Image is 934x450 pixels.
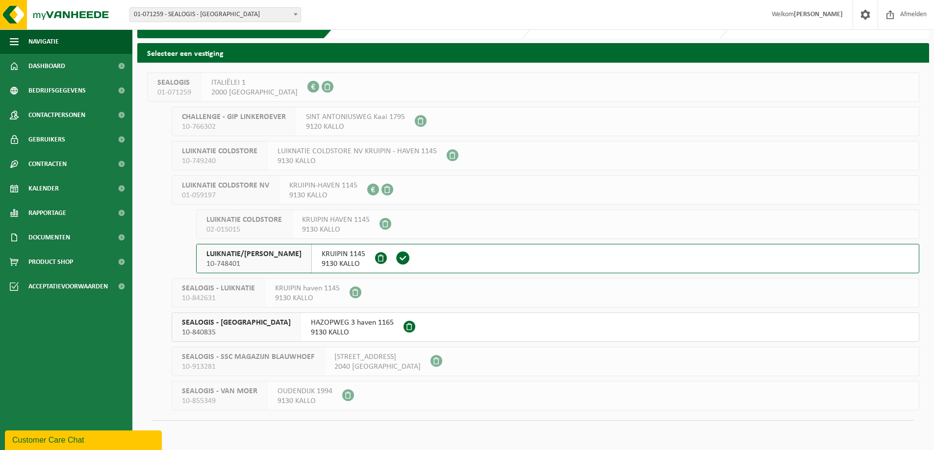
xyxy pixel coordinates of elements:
[157,78,191,88] span: SEALOGIS
[278,146,437,156] span: LUIKNATIE COLDSTORE NV KRUIPIN - HAVEN 1145
[794,11,843,18] strong: [PERSON_NAME]
[289,190,357,200] span: 9130 KALLO
[28,152,67,176] span: Contracten
[28,176,59,201] span: Kalender
[182,318,291,328] span: SEALOGIS - [GEOGRAPHIC_DATA]
[182,190,269,200] span: 01-059197
[311,328,394,337] span: 9130 KALLO
[28,54,65,78] span: Dashboard
[211,78,298,88] span: ITALIËLEI 1
[311,318,394,328] span: HAZOPWEG 3 haven 1165
[302,215,370,225] span: KRUIPIN HAVEN 1145
[322,259,365,269] span: 9130 KALLO
[182,146,257,156] span: LUIKNATIE COLDSTORE
[322,249,365,259] span: KRUIPIN 1145
[182,328,291,337] span: 10-840835
[182,352,314,362] span: SEALOGIS - SSC MAGAZIJN BLAUWHOEF
[278,156,437,166] span: 9130 KALLO
[275,284,340,293] span: KRUIPIN haven 1145
[306,122,405,132] span: 9120 KALLO
[28,274,108,299] span: Acceptatievoorwaarden
[278,396,332,406] span: 9130 KALLO
[182,122,286,132] span: 10-766302
[306,112,405,122] span: SINT ANTONIUSWEG Kaai 1795
[334,362,421,372] span: 2040 [GEOGRAPHIC_DATA]
[196,244,919,273] button: LUIKNATIE/[PERSON_NAME] 10-748401 KRUIPIN 11459130 KALLO
[182,362,314,372] span: 10-913281
[28,103,85,127] span: Contactpersonen
[206,259,302,269] span: 10-748401
[28,225,70,250] span: Documenten
[302,225,370,235] span: 9130 KALLO
[182,396,257,406] span: 10-855349
[206,215,282,225] span: LUIKNATIE COLDSTORE
[182,156,257,166] span: 10-749240
[5,428,164,450] iframe: chat widget
[129,7,301,22] span: 01-071259 - SEALOGIS - ANTWERPEN
[289,181,357,190] span: KRUIPIN-HAVEN 1145
[28,127,65,152] span: Gebruikers
[182,386,257,396] span: SEALOGIS - VAN MOER
[206,249,302,259] span: LUIKNATIE/[PERSON_NAME]
[182,112,286,122] span: CHALLENGE - GIP LINKEROEVER
[28,201,66,225] span: Rapportage
[157,88,191,97] span: 01-071259
[182,181,269,190] span: LUIKNATIE COLDSTORE NV
[137,43,929,62] h2: Selecteer een vestiging
[28,78,86,103] span: Bedrijfsgegevens
[211,88,298,97] span: 2000 [GEOGRAPHIC_DATA]
[334,352,421,362] span: [STREET_ADDRESS]
[206,225,282,235] span: 02-015015
[130,8,301,22] span: 01-071259 - SEALOGIS - ANTWERPEN
[182,293,255,303] span: 10-842631
[275,293,340,303] span: 9130 KALLO
[28,29,59,54] span: Navigatie
[278,386,332,396] span: OUDENDIJK 1994
[172,312,919,342] button: SEALOGIS - [GEOGRAPHIC_DATA] 10-840835 HAZOPWEG 3 haven 11659130 KALLO
[182,284,255,293] span: SEALOGIS - LUIKNATIE
[28,250,73,274] span: Product Shop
